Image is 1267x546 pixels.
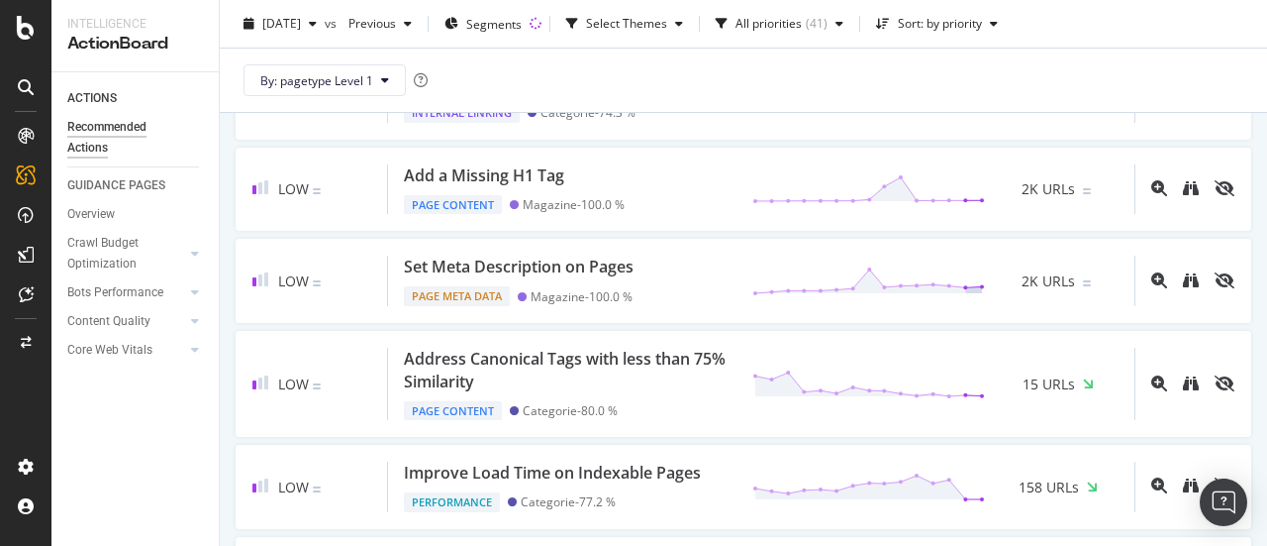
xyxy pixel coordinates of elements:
div: Page Content [404,401,502,421]
div: Categorie - 77.2 % [521,494,616,509]
div: Intelligence [67,16,203,33]
a: Overview [67,204,205,225]
div: Bots Performance [67,282,163,303]
div: Open Intercom Messenger [1200,479,1247,526]
a: ACTIONS [67,88,205,109]
button: Select Themes [558,8,691,40]
span: Low [278,375,309,393]
div: binoculars [1183,273,1199,288]
img: Equal [313,487,321,492]
a: Recommended Actions [67,117,205,159]
div: binoculars [1183,376,1199,391]
a: Core Web Vitals [67,340,185,361]
img: Equal [313,383,321,389]
div: Core Web Vitals [67,340,152,361]
div: binoculars [1183,478,1199,493]
a: binoculars [1183,273,1199,290]
div: ( 41 ) [806,18,828,30]
div: Address Canonical Tags with less than 75% Similarity [404,348,729,393]
div: Add a Missing H1 Tag [404,164,564,187]
span: 15 URLs [1023,375,1075,394]
img: Equal [313,280,321,286]
div: Crawl Budget Optimization [67,233,171,274]
div: Performance [404,492,500,512]
img: Equal [1083,280,1091,286]
span: 158 URLs [1019,478,1079,497]
div: magnifying-glass-plus [1151,376,1167,391]
button: Sort: by priority [868,8,1006,40]
div: magnifying-glass-plus [1151,478,1167,493]
div: binoculars [1183,180,1199,196]
div: ActionBoard [67,33,203,55]
a: GUIDANCE PAGES [67,175,205,196]
div: Overview [67,204,115,225]
span: Segments [466,15,522,32]
img: Equal [313,188,321,194]
span: Previous [341,15,396,32]
a: binoculars [1183,377,1199,393]
span: Low [278,272,309,290]
img: Equal [1083,188,1091,194]
div: Page Meta Data [404,286,510,306]
button: [DATE] [236,8,325,40]
div: GUIDANCE PAGES [67,175,165,196]
div: All priorities [735,18,802,30]
a: Crawl Budget Optimization [67,233,185,274]
button: All priorities(41) [708,8,851,40]
div: Magazine - 100.0 % [531,289,633,304]
div: Content Quality [67,311,150,332]
div: Select Themes [586,18,667,30]
div: Page Content [404,195,502,215]
div: eye-slash [1215,376,1234,391]
div: magnifying-glass-plus [1151,273,1167,288]
div: Magazine - 100.0 % [523,197,625,212]
button: Segments [437,8,530,40]
div: eye-slash [1215,273,1234,288]
span: 2K URLs [1022,272,1075,291]
a: Content Quality [67,311,185,332]
a: binoculars [1183,181,1199,198]
div: Improve Load Time on Indexable Pages [404,462,701,485]
div: Recommended Actions [67,117,186,159]
div: ACTIONS [67,88,117,109]
div: eye-slash [1215,180,1234,196]
span: Low [278,179,309,198]
div: magnifying-glass-plus [1151,180,1167,196]
button: By: pagetype Level 1 [244,64,406,96]
span: vs [325,15,341,32]
div: Categorie - 80.0 % [523,403,618,418]
div: Set Meta Description on Pages [404,256,633,278]
div: Categorie - 74.3 % [540,105,635,120]
div: Sort: by priority [898,18,982,30]
span: 2025 Sep. 1st [262,15,301,32]
button: Previous [341,8,420,40]
a: binoculars [1183,479,1199,495]
a: Bots Performance [67,282,185,303]
span: By: pagetype Level 1 [260,71,373,88]
span: 2K URLs [1022,179,1075,199]
span: Low [278,478,309,496]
